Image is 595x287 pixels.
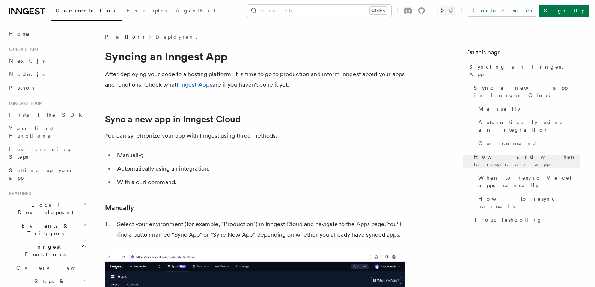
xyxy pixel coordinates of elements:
[171,2,220,20] a: AgentKit
[6,201,82,216] span: Local Development
[474,84,580,99] span: Sync a new app in Inngest Cloud
[466,60,580,81] a: Syncing an Inngest App
[9,167,74,181] span: Setting up your app
[475,137,580,150] a: Curl command
[105,114,241,125] a: Sync a new app in Inngest Cloud
[6,240,88,261] button: Inngest Functions
[115,164,405,174] li: Automatically using an integration;
[475,171,580,192] a: When to resync Vercel apps manually
[115,219,405,240] li: Select your environment (for example, "Production") in Inngest Cloud and navigate to the Apps pag...
[6,191,31,197] span: Features
[6,54,88,68] a: Next.js
[6,81,88,95] a: Python
[6,122,88,143] a: Your first Functions
[155,33,197,41] a: Deployment
[469,63,580,78] span: Syncing an Inngest App
[6,68,88,81] a: Node.js
[105,131,405,141] p: You can synchronize your app with Inngest using three methods:
[105,69,405,90] p: After deploying your code to a hosting platform, it is time to go to production and inform Innges...
[471,81,580,102] a: Sync a new app in Inngest Cloud
[115,150,405,161] li: Manually;
[9,58,45,64] span: Next.js
[6,101,42,107] span: Inngest tour
[13,261,88,275] a: Overview
[6,164,88,185] a: Setting up your app
[6,27,88,41] a: Home
[478,174,580,189] span: When to resync Vercel apps manually
[6,143,88,164] a: Leveraging Steps
[474,153,580,168] span: How and when to resync an app
[437,6,455,15] button: Toggle dark mode
[16,265,93,271] span: Overview
[468,5,536,17] a: Contact sales
[539,5,589,17] a: Sign Up
[6,222,82,237] span: Events & Triggers
[176,81,212,88] a: Inngest Apps
[6,198,88,219] button: Local Development
[471,150,580,171] a: How and when to resync an app
[370,7,387,14] kbd: Ctrl+K
[475,192,580,213] a: How to resync manually
[247,5,391,17] button: Search...Ctrl+K
[51,2,122,21] a: Documentation
[127,8,167,14] span: Examples
[176,8,215,14] span: AgentKit
[466,48,580,60] h4: On this page
[478,140,537,147] span: Curl command
[115,177,405,188] li: With a curl command.
[9,125,54,139] span: Your first Functions
[475,102,580,116] a: Manually
[475,116,580,137] a: Automatically using an integration
[9,112,87,118] span: Install the SDK
[9,30,30,38] span: Home
[6,243,81,258] span: Inngest Functions
[478,105,520,113] span: Manually
[471,213,580,227] a: Troubleshooting
[105,33,145,41] span: Platform
[474,216,542,224] span: Troubleshooting
[105,50,405,63] h1: Syncing an Inngest App
[122,2,171,20] a: Examples
[478,195,580,210] span: How to resync manually
[6,108,88,122] a: Install the SDK
[9,85,36,91] span: Python
[478,119,580,134] span: Automatically using an integration
[105,203,134,213] a: Manually
[6,219,88,240] button: Events & Triggers
[6,47,39,53] span: Quick start
[9,71,45,77] span: Node.js
[9,146,72,160] span: Leveraging Steps
[56,8,117,14] span: Documentation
